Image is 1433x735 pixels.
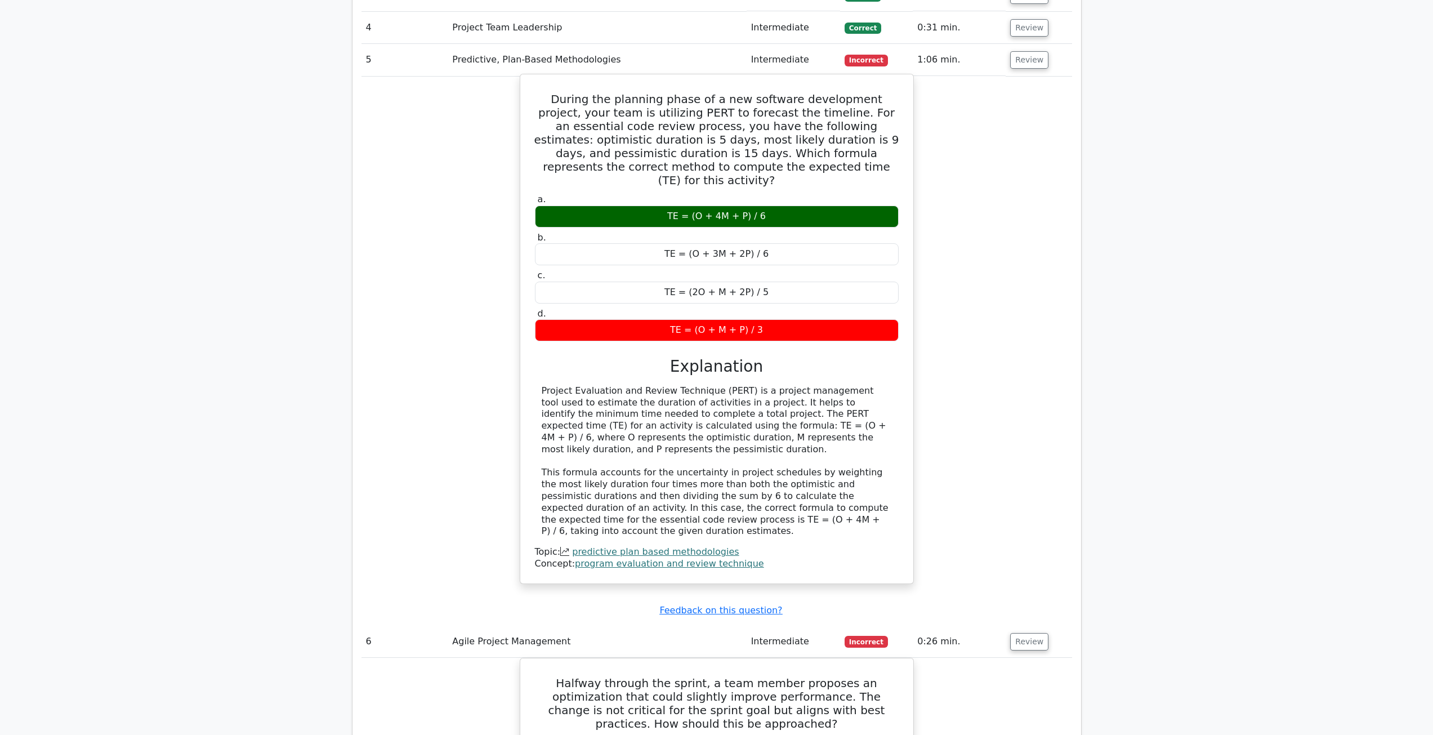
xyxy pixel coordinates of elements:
[448,12,746,44] td: Project Team Leadership
[448,626,746,658] td: Agile Project Management
[538,270,546,280] span: c.
[535,282,899,304] div: TE = (2O + M + 2P) / 5
[542,357,892,376] h3: Explanation
[913,626,1006,658] td: 0:26 min.
[913,44,1006,76] td: 1:06 min.
[845,23,881,34] span: Correct
[538,308,546,319] span: d.
[361,12,448,44] td: 4
[535,319,899,341] div: TE = (O + M + P) / 3
[535,558,899,570] div: Concept:
[845,55,888,66] span: Incorrect
[534,92,900,187] h5: During the planning phase of a new software development project, your team is utilizing PERT to f...
[361,626,448,658] td: 6
[534,676,900,730] h5: Halfway through the sprint, a team member proposes an optimization that could slightly improve pe...
[542,385,892,537] div: Project Evaluation and Review Technique (PERT) is a project management tool used to estimate the ...
[575,558,764,569] a: program evaluation and review technique
[572,546,739,557] a: predictive plan based methodologies
[448,44,746,76] td: Predictive, Plan-Based Methodologies
[535,546,899,558] div: Topic:
[1010,19,1048,37] button: Review
[535,243,899,265] div: TE = (O + 3M + 2P) / 6
[747,44,840,76] td: Intermediate
[535,206,899,228] div: TE = (O + 4M + P) / 6
[538,194,546,204] span: a.
[747,12,840,44] td: Intermediate
[1010,51,1048,69] button: Review
[361,44,448,76] td: 5
[659,605,782,616] a: Feedback on this question?
[538,232,546,243] span: b.
[845,636,888,647] span: Incorrect
[913,12,1006,44] td: 0:31 min.
[1010,633,1048,651] button: Review
[747,626,840,658] td: Intermediate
